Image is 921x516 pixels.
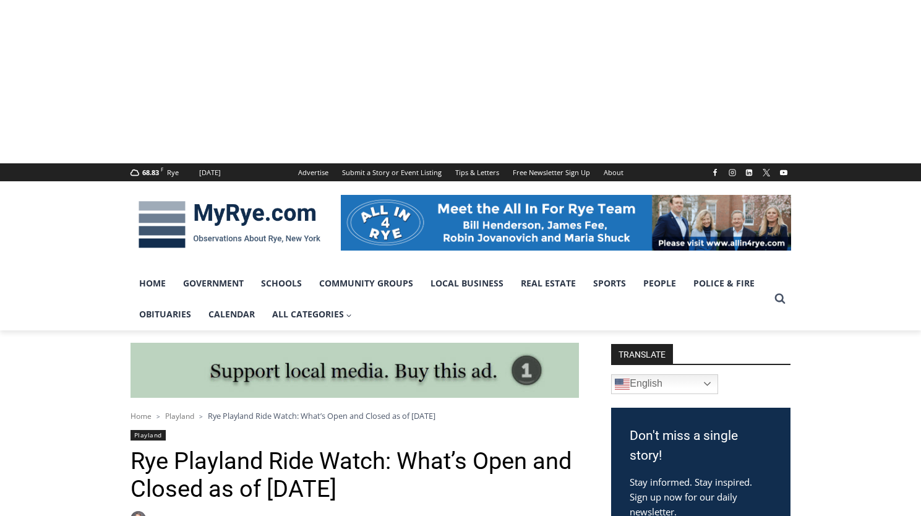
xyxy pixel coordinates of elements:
a: Real Estate [512,268,585,299]
img: MyRye.com [131,192,328,257]
a: Community Groups [311,268,422,299]
nav: Secondary Navigation [291,163,630,181]
img: All in for Rye [341,195,791,251]
a: Obituaries [131,299,200,330]
a: Advertise [291,163,335,181]
a: Submit a Story or Event Listing [335,163,448,181]
button: View Search Form [769,288,791,310]
a: All Categories [263,299,361,330]
a: People [635,268,685,299]
a: Home [131,268,174,299]
a: X [759,165,774,180]
a: Facebook [708,165,722,180]
span: F [161,166,163,173]
strong: TRANSLATE [611,344,673,364]
span: All Categories [272,307,353,321]
span: > [199,412,203,421]
a: Calendar [200,299,263,330]
div: [DATE] [199,167,221,178]
h1: Rye Playland Ride Watch: What’s Open and Closed as of [DATE] [131,447,579,504]
a: Home [131,411,152,421]
a: Police & Fire [685,268,763,299]
a: Playland [131,430,166,441]
a: Free Newsletter Sign Up [506,163,597,181]
a: Playland [165,411,194,421]
a: About [597,163,630,181]
a: Local Business [422,268,512,299]
img: en [615,377,630,392]
a: Schools [252,268,311,299]
h3: Don't miss a single story! [630,426,772,465]
nav: Primary Navigation [131,268,769,330]
a: Tips & Letters [448,163,506,181]
nav: Breadcrumbs [131,410,579,422]
a: Instagram [725,165,740,180]
span: 68.83 [142,168,159,177]
a: English [611,374,718,394]
img: support local media, buy this ad [131,343,579,398]
a: Government [174,268,252,299]
span: Rye Playland Ride Watch: What’s Open and Closed as of [DATE] [208,410,435,421]
div: Rye [167,167,179,178]
span: > [156,412,160,421]
a: Linkedin [742,165,756,180]
a: Sports [585,268,635,299]
a: YouTube [776,165,791,180]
